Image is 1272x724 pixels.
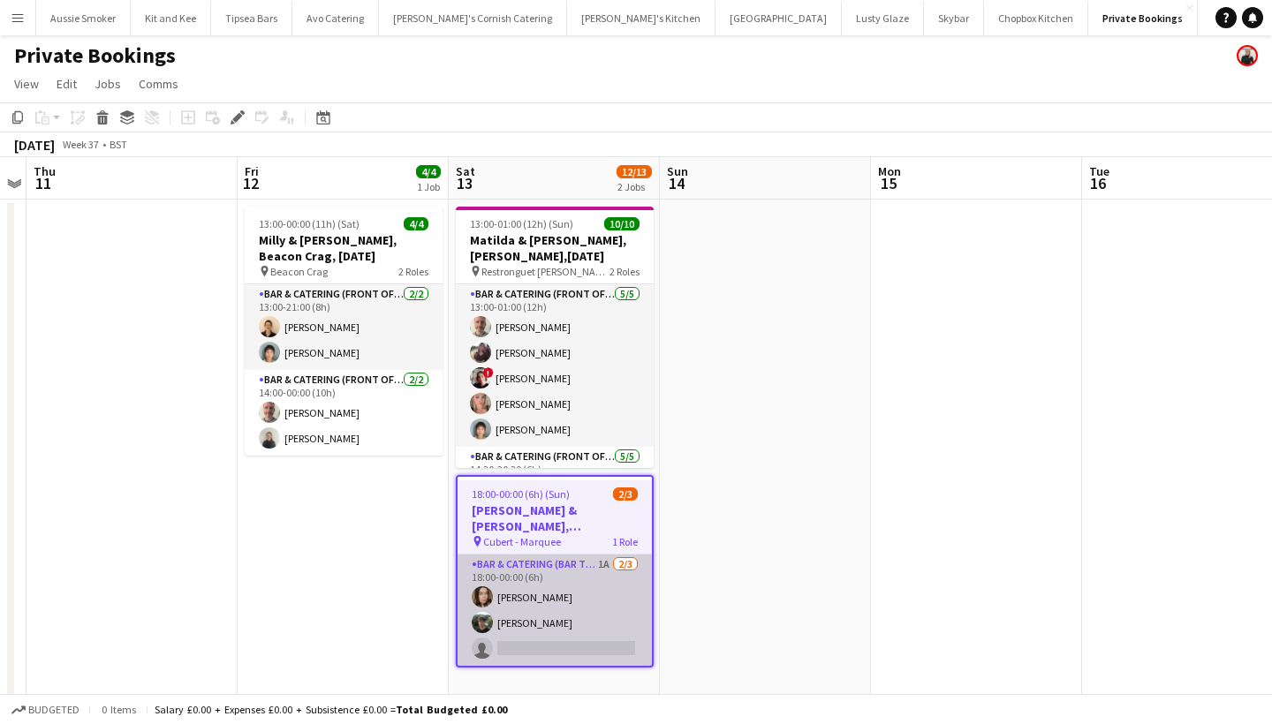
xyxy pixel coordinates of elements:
[609,265,640,278] span: 2 Roles
[1088,1,1198,35] button: Private Bookings
[131,1,211,35] button: Kit and Kee
[245,207,443,456] app-job-card: 13:00-00:00 (11h) (Sat)4/4Milly & [PERSON_NAME], Beacon Crag, [DATE] Beacon Crag2 RolesBar & Cate...
[456,447,654,620] app-card-role: Bar & Catering (Front of House)5/514:30-20:30 (6h)
[36,1,131,35] button: Aussie Smoker
[155,703,507,716] div: Salary £0.00 + Expenses £0.00 + Subsistence £0.00 =
[456,207,654,468] app-job-card: 13:00-01:00 (12h) (Sun)10/10Matilda & [PERSON_NAME], [PERSON_NAME],[DATE] Restronguet [PERSON_NAM...
[1237,45,1258,66] app-user-avatar: Rachael Spring
[34,163,56,179] span: Thu
[453,173,475,193] span: 13
[9,700,82,720] button: Budgeted
[878,163,901,179] span: Mon
[14,76,39,92] span: View
[1089,163,1109,179] span: Tue
[842,1,924,35] button: Lusty Glaze
[87,72,128,95] a: Jobs
[139,76,178,92] span: Comms
[1086,173,1109,193] span: 16
[396,703,507,716] span: Total Budgeted £0.00
[270,265,328,278] span: Beacon Crag
[245,284,443,370] app-card-role: Bar & Catering (Front of House)2/213:00-21:00 (8h)[PERSON_NAME][PERSON_NAME]
[456,284,654,447] app-card-role: Bar & Catering (Front of House)5/513:00-01:00 (12h)[PERSON_NAME][PERSON_NAME]![PERSON_NAME][PERSO...
[483,367,494,378] span: !
[404,217,428,230] span: 4/4
[458,502,652,534] h3: [PERSON_NAME] & [PERSON_NAME], [PERSON_NAME], [DATE]
[31,173,56,193] span: 11
[132,72,185,95] a: Comms
[612,535,638,548] span: 1 Role
[242,173,259,193] span: 12
[14,136,55,154] div: [DATE]
[604,217,640,230] span: 10/10
[483,535,561,548] span: Cubert - Marquee
[245,232,443,264] h3: Milly & [PERSON_NAME], Beacon Crag, [DATE]
[924,1,984,35] button: Skybar
[984,1,1088,35] button: Chopbox Kitchen
[398,265,428,278] span: 2 Roles
[110,138,127,151] div: BST
[417,180,440,193] div: 1 Job
[259,217,360,230] span: 13:00-00:00 (11h) (Sat)
[456,163,475,179] span: Sat
[245,370,443,456] app-card-role: Bar & Catering (Front of House)2/214:00-00:00 (10h)[PERSON_NAME][PERSON_NAME]
[456,475,654,667] app-job-card: 18:00-00:00 (6h) (Sun)2/3[PERSON_NAME] & [PERSON_NAME], [PERSON_NAME], [DATE] Cubert - Marquee1 R...
[245,163,259,179] span: Fri
[95,76,121,92] span: Jobs
[379,1,567,35] button: [PERSON_NAME]'s Cornish Catering
[617,165,652,178] span: 12/13
[211,1,292,35] button: Tipsea Bars
[292,1,379,35] button: Avo Catering
[664,173,688,193] span: 14
[875,173,901,193] span: 15
[470,217,573,230] span: 13:00-01:00 (12h) (Sun)
[49,72,84,95] a: Edit
[458,554,652,666] app-card-role: Bar & Catering (Bar Tender)1A2/318:00-00:00 (6h)[PERSON_NAME][PERSON_NAME]
[567,1,715,35] button: [PERSON_NAME]'s Kitchen
[617,180,651,193] div: 2 Jobs
[416,165,441,178] span: 4/4
[456,232,654,264] h3: Matilda & [PERSON_NAME], [PERSON_NAME],[DATE]
[667,163,688,179] span: Sun
[715,1,842,35] button: [GEOGRAPHIC_DATA]
[57,76,77,92] span: Edit
[472,487,570,501] span: 18:00-00:00 (6h) (Sun)
[58,138,102,151] span: Week 37
[97,703,140,716] span: 0 items
[613,487,638,501] span: 2/3
[481,265,609,278] span: Restronguet [PERSON_NAME]
[14,42,176,69] h1: Private Bookings
[28,704,79,716] span: Budgeted
[7,72,46,95] a: View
